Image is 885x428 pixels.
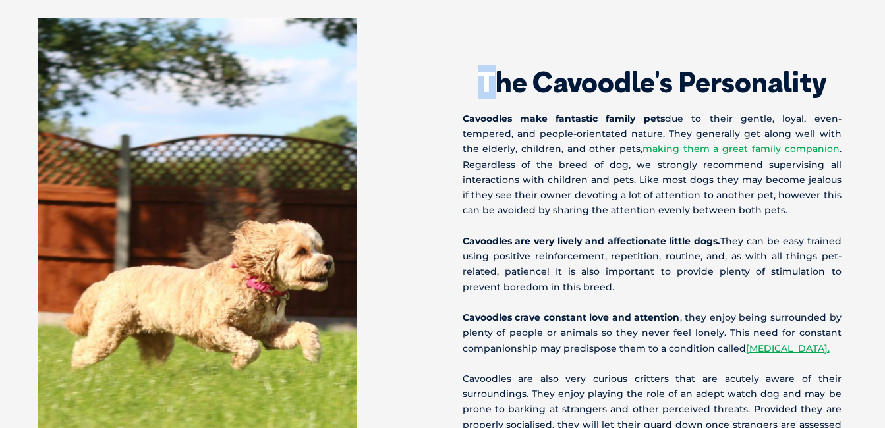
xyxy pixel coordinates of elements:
[463,311,680,323] strong: Cavoodles crave constant love and attention
[463,235,721,247] strong: Cavoodles are very lively and affectionate little dogs.
[642,143,840,155] a: making them a great family companion
[463,113,665,124] strong: Cavoodles make fantastic family pets
[463,68,842,96] h2: The Cavoodle's Personality
[463,111,842,219] p: due to their gentle, loyal, even-tempered, and people-orientated nature. They generally get along...
[463,310,842,356] p: , they enjoy being surrounded by plenty of people or animals so they never feel lonely. This need...
[463,234,842,295] p: They can be easy trained using positive reinforcement, repetition, routine, and, as with all thin...
[746,342,830,354] a: [MEDICAL_DATA].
